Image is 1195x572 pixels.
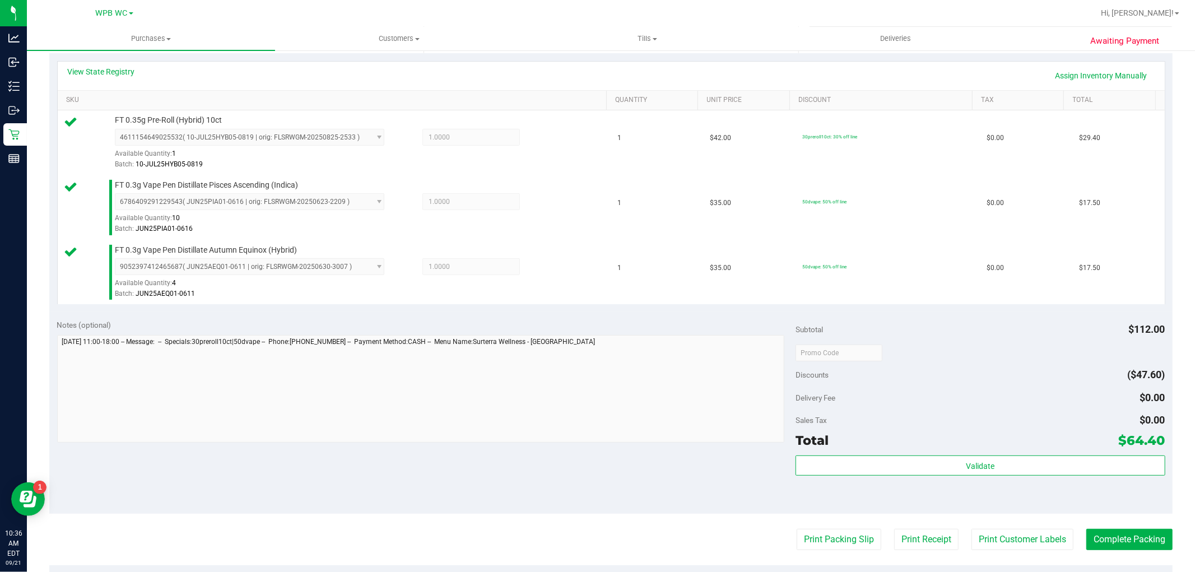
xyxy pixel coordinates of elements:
span: Batch: [115,225,134,232]
span: $0.00 [987,133,1004,143]
a: Quantity [615,96,694,105]
p: 10:36 AM EDT [5,528,22,559]
span: Customers [276,34,523,44]
span: $35.00 [710,198,731,208]
iframe: Resource center [11,482,45,516]
span: Notes (optional) [57,320,111,329]
span: $0.00 [987,263,1004,273]
span: 50dvape: 50% off line [802,264,847,269]
span: Purchases [27,34,275,44]
span: Discounts [796,365,829,385]
span: 30preroll10ct: 30% off line [802,134,857,139]
inline-svg: Outbound [8,105,20,116]
a: Tills [523,27,771,50]
span: Deliveries [865,34,926,44]
span: Awaiting Payment [1090,35,1159,48]
iframe: Resource center unread badge [33,481,47,494]
a: Total [1073,96,1151,105]
span: 1 [618,198,622,208]
a: Customers [275,27,523,50]
a: SKU [66,96,602,105]
p: 09/21 [5,559,22,567]
span: 4 [172,279,176,287]
span: $64.40 [1119,433,1165,448]
span: FT 0.35g Pre-Roll (Hybrid) 10ct [115,115,222,125]
span: 50dvape: 50% off line [802,199,847,204]
span: $0.00 [1140,392,1165,403]
span: JUN25AEQ01-0611 [136,290,195,297]
span: ($47.60) [1128,369,1165,380]
a: Discount [798,96,968,105]
inline-svg: Retail [8,129,20,140]
button: Validate [796,455,1165,476]
button: Print Receipt [894,529,959,550]
span: Validate [966,462,994,471]
inline-svg: Inventory [8,81,20,92]
span: $17.50 [1079,198,1100,208]
span: $0.00 [987,198,1004,208]
span: Tills [524,34,771,44]
a: View State Registry [68,66,135,77]
span: FT 0.3g Vape Pen Distillate Pisces Ascending (Indica) [115,180,298,190]
button: Print Packing Slip [797,529,881,550]
span: 10 [172,214,180,222]
span: WPB WC [96,8,128,18]
span: $35.00 [710,263,731,273]
span: 1 [618,133,622,143]
div: Available Quantity: [115,210,398,232]
div: Available Quantity: [115,275,398,297]
div: Available Quantity: [115,146,398,168]
span: 1 [172,150,176,157]
inline-svg: Reports [8,153,20,164]
span: Total [796,433,829,448]
input: Promo Code [796,345,882,361]
a: Deliveries [771,27,1020,50]
span: 1 [618,263,622,273]
span: $17.50 [1079,263,1100,273]
span: Hi, [PERSON_NAME]! [1101,8,1174,17]
inline-svg: Analytics [8,32,20,44]
span: FT 0.3g Vape Pen Distillate Autumn Equinox (Hybrid) [115,245,297,255]
span: $42.00 [710,133,731,143]
span: Batch: [115,160,134,168]
span: JUN25PIA01-0616 [136,225,193,232]
span: Sales Tax [796,416,827,425]
span: Batch: [115,290,134,297]
a: Purchases [27,27,275,50]
span: Delivery Fee [796,393,835,402]
span: 10-JUL25HYB05-0819 [136,160,203,168]
button: Print Customer Labels [971,529,1073,550]
span: $29.40 [1079,133,1100,143]
a: Tax [981,96,1059,105]
span: $112.00 [1129,323,1165,335]
inline-svg: Inbound [8,57,20,68]
span: $0.00 [1140,414,1165,426]
span: Subtotal [796,325,823,334]
button: Complete Packing [1086,529,1173,550]
a: Assign Inventory Manually [1048,66,1155,85]
a: Unit Price [707,96,785,105]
